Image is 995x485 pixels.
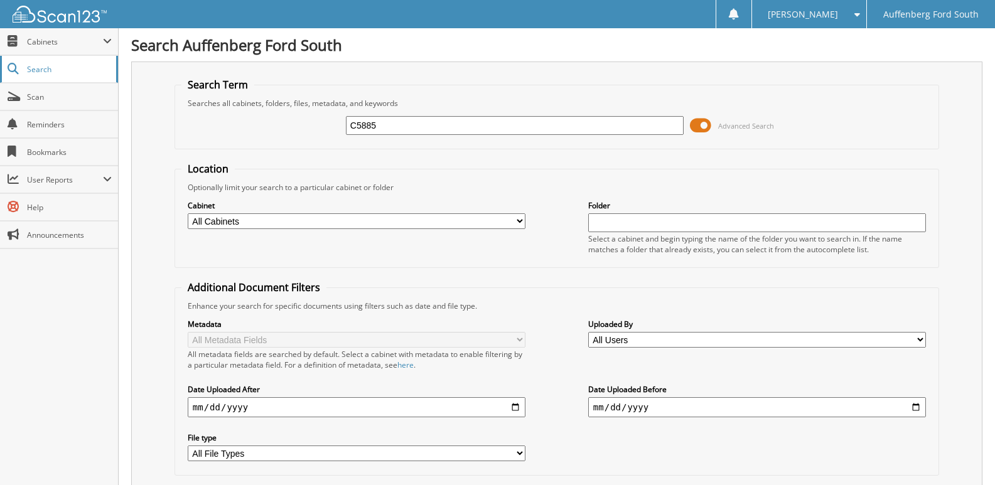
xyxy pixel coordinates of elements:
[932,425,995,485] iframe: Chat Widget
[588,384,926,395] label: Date Uploaded Before
[188,319,525,329] label: Metadata
[181,78,254,92] legend: Search Term
[181,280,326,294] legend: Additional Document Filters
[588,397,926,417] input: end
[181,182,932,193] div: Optionally limit your search to a particular cabinet or folder
[27,230,112,240] span: Announcements
[188,349,525,370] div: All metadata fields are searched by default. Select a cabinet with metadata to enable filtering b...
[181,98,932,109] div: Searches all cabinets, folders, files, metadata, and keywords
[188,200,525,211] label: Cabinet
[768,11,838,18] span: [PERSON_NAME]
[718,121,774,131] span: Advanced Search
[27,119,112,130] span: Reminders
[188,432,525,443] label: File type
[27,202,112,213] span: Help
[188,397,525,417] input: start
[181,162,235,176] legend: Location
[883,11,979,18] span: Auffenberg Ford South
[13,6,107,23] img: scan123-logo-white.svg
[27,147,112,157] span: Bookmarks
[27,174,103,185] span: User Reports
[181,301,932,311] div: Enhance your search for specific documents using filters such as date and file type.
[588,233,926,255] div: Select a cabinet and begin typing the name of the folder you want to search in. If the name match...
[131,35,982,55] h1: Search Auffenberg Ford South
[588,200,926,211] label: Folder
[27,36,103,47] span: Cabinets
[397,360,414,370] a: here
[27,92,112,102] span: Scan
[588,319,926,329] label: Uploaded By
[27,64,110,75] span: Search
[188,384,525,395] label: Date Uploaded After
